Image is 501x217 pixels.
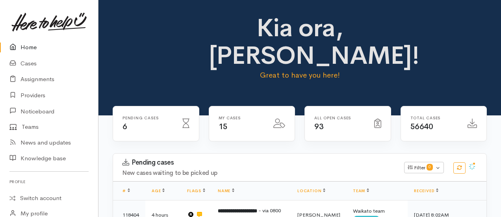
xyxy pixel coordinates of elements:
[404,162,444,174] button: Filter0
[219,116,264,120] h6: My cases
[410,116,458,120] h6: Total cases
[122,122,127,132] span: 6
[9,176,89,187] h6: Profile
[314,122,323,132] span: 93
[297,188,325,193] a: Location
[219,122,228,132] span: 15
[314,116,365,120] h6: All Open cases
[187,188,205,193] a: Flags
[218,188,234,193] a: Name
[209,70,391,81] p: Great to have you here!
[209,14,391,70] h1: Kia ora, [PERSON_NAME]!
[152,188,165,193] a: Age
[122,170,395,176] h4: New cases waiting to be picked up
[414,188,438,193] a: Received
[122,188,130,193] a: #
[353,188,369,193] a: Team
[122,116,173,120] h6: Pending cases
[427,164,433,170] span: 0
[410,122,433,132] span: 56640
[122,159,395,167] h3: Pending cases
